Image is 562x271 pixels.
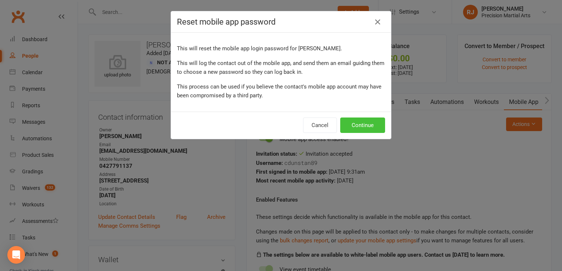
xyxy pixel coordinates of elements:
span: This process can be used if you believe the contact's mobile app account may have been compromise... [177,83,381,99]
h4: Reset mobile app password [177,17,385,26]
span: This will log the contact out of the mobile app, and send them an email guiding them to choose a ... [177,60,384,75]
button: Continue [340,118,385,133]
button: Close [372,16,384,28]
div: Open Intercom Messenger [7,246,25,264]
button: Cancel [303,118,337,133]
span: This will reset the mobile app login password for [PERSON_NAME]. [177,45,342,52]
